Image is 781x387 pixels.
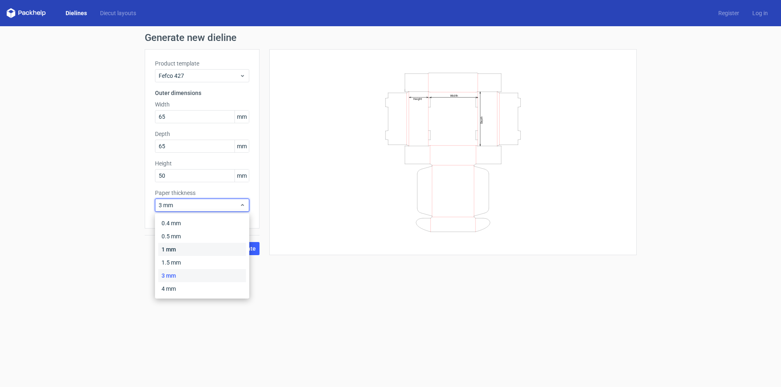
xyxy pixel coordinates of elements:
[158,282,246,295] div: 4 mm
[413,97,422,100] text: Height
[480,116,483,123] text: Depth
[235,170,249,182] span: mm
[158,243,246,256] div: 1 mm
[155,159,249,167] label: Height
[158,217,246,230] div: 0.4 mm
[158,230,246,243] div: 0.5 mm
[93,9,143,17] a: Diecut layouts
[145,33,637,43] h1: Generate new dieline
[155,59,249,68] label: Product template
[712,9,746,17] a: Register
[155,189,249,197] label: Paper thickness
[158,269,246,282] div: 3 mm
[235,111,249,123] span: mm
[159,201,239,209] span: 3 mm
[450,93,458,97] text: Width
[235,140,249,152] span: mm
[159,72,239,80] span: Fefco 427
[155,89,249,97] h3: Outer dimensions
[746,9,774,17] a: Log in
[158,256,246,269] div: 1.5 mm
[155,100,249,109] label: Width
[59,9,93,17] a: Dielines
[155,130,249,138] label: Depth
